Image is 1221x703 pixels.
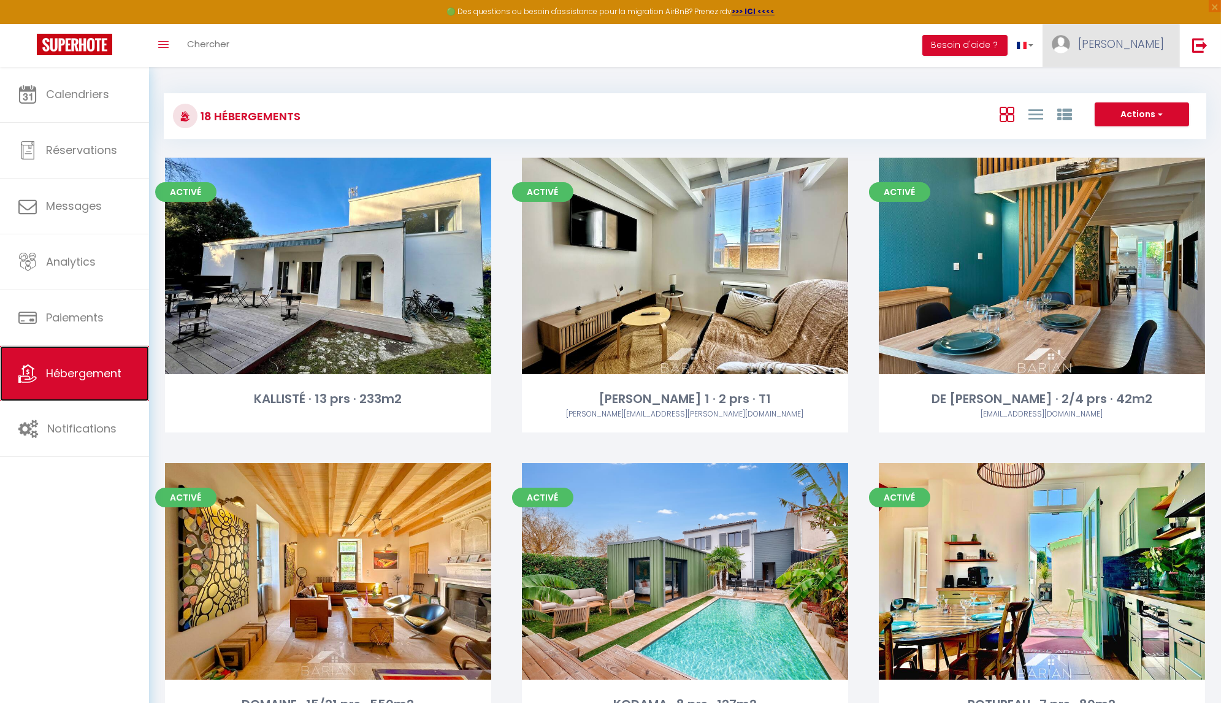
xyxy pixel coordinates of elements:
a: Vue en Liste [1028,104,1043,124]
span: Hébergement [46,366,121,381]
span: Activé [512,488,573,507]
span: [PERSON_NAME] [1078,36,1164,52]
a: Vue en Box [1000,104,1014,124]
span: Chercher [187,37,229,50]
span: Activé [512,182,573,202]
div: KALLISTÉ · 13 prs · 233m2 [165,390,491,409]
span: Activé [155,488,216,507]
span: Analytics [46,254,96,269]
img: Super Booking [37,34,112,55]
span: Réservations [46,142,117,158]
a: ... [PERSON_NAME] [1043,24,1179,67]
div: Airbnb [522,409,848,420]
span: Messages [46,198,102,213]
span: Activé [155,182,216,202]
button: Besoin d'aide ? [922,35,1008,56]
a: >>> ICI <<<< [732,6,775,17]
span: Calendriers [46,86,109,102]
img: logout [1192,37,1208,53]
span: Activé [869,182,930,202]
h3: 18 Hébergements [197,102,300,130]
img: ... [1052,35,1070,53]
span: Paiements [46,310,104,325]
div: Airbnb [879,409,1205,420]
div: [PERSON_NAME] 1 · 2 prs · T1 [522,390,848,409]
span: Activé [869,488,930,507]
button: Actions [1095,102,1189,127]
div: DE [PERSON_NAME] · 2/4 prs · 42m2 [879,390,1205,409]
a: Vue par Groupe [1057,104,1072,124]
a: Chercher [178,24,239,67]
span: Notifications [47,421,117,436]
